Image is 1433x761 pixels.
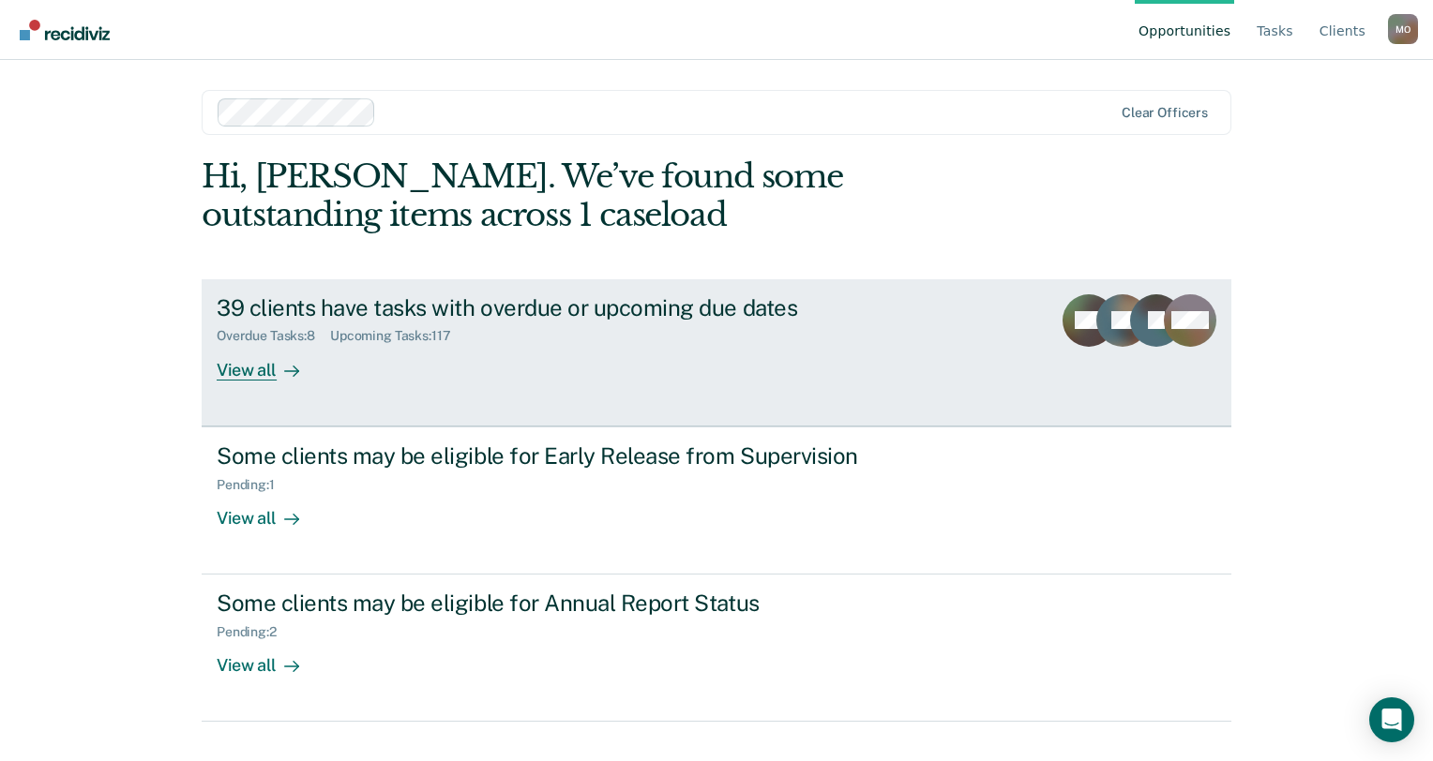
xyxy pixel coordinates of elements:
[217,492,322,529] div: View all
[217,442,875,470] div: Some clients may be eligible for Early Release from Supervision
[202,426,1231,574] a: Some clients may be eligible for Early Release from SupervisionPending:1View all
[330,328,466,344] div: Upcoming Tasks : 117
[20,20,110,40] img: Recidiviz
[202,574,1231,722] a: Some clients may be eligible for Annual Report StatusPending:2View all
[1388,14,1418,44] button: Profile dropdown button
[1122,105,1208,121] div: Clear officers
[217,328,330,344] div: Overdue Tasks : 8
[217,589,875,617] div: Some clients may be eligible for Annual Report Status
[217,344,322,380] div: View all
[1388,14,1418,44] div: M O
[1369,697,1414,742] div: Open Intercom Messenger
[217,624,292,640] div: Pending : 2
[217,640,322,677] div: View all
[217,477,290,493] div: Pending : 1
[202,157,1025,234] div: Hi, [PERSON_NAME]. We’ve found some outstanding items across 1 caseload
[202,279,1231,426] a: 39 clients have tasks with overdue or upcoming due datesOverdue Tasks:8Upcoming Tasks:117View all
[217,294,875,321] div: 39 clients have tasks with overdue or upcoming due dates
